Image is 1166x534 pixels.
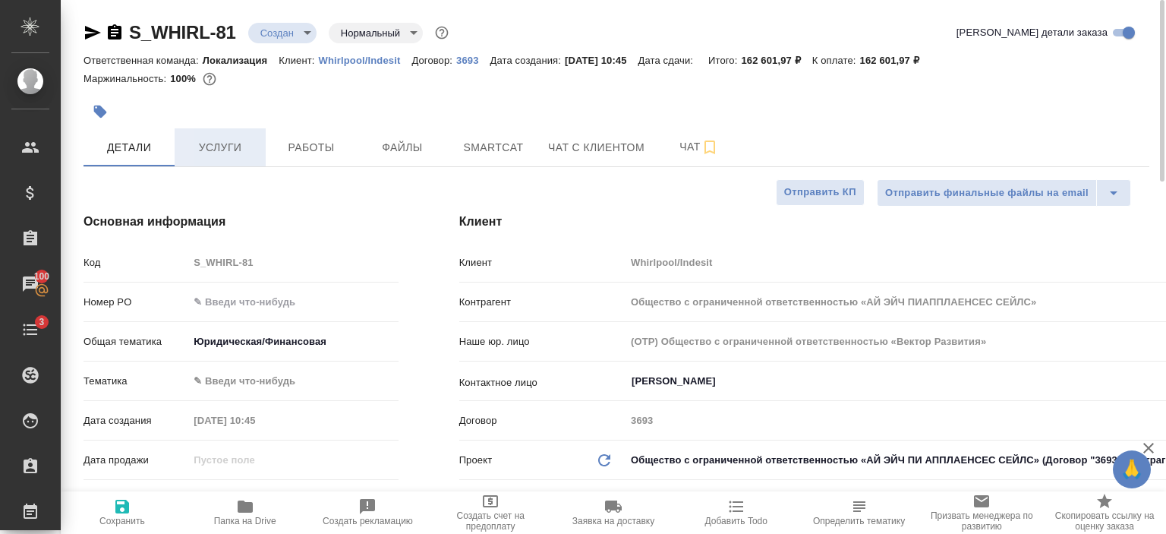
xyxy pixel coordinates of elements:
p: Проект [459,453,493,468]
p: Маржинальность: [84,73,170,84]
span: Smartcat [457,138,530,157]
p: К оплате: [812,55,860,66]
button: Папка на Drive [184,491,307,534]
button: Доп статусы указывают на важность/срочность заказа [432,23,452,43]
span: 🙏 [1119,453,1145,485]
button: 0.00 RUB; [200,69,219,89]
button: Отправить КП [776,179,865,206]
p: Общая тематика [84,334,188,349]
button: Добавить Todo [675,491,798,534]
div: ✎ Введи что-нибудь [188,368,398,394]
span: Работы [275,138,348,157]
button: Создать рекламацию [307,491,430,534]
button: 🙏 [1113,450,1151,488]
div: Создан [329,23,423,43]
div: Создан [248,23,317,43]
p: Код [84,255,188,270]
input: ✎ Введи что-нибудь [188,488,398,510]
a: Whirlpool/Indesit [319,53,412,66]
span: Чат с клиентом [548,138,644,157]
button: Нормальный [336,27,405,39]
input: Пустое поле [188,449,321,471]
input: ✎ Введи что-нибудь [188,291,398,313]
span: Скопировать ссылку на оценку заказа [1052,510,1157,532]
p: Дата создания [84,413,188,428]
span: Файлы [366,138,439,157]
p: 162 601,97 ₽ [860,55,931,66]
p: Whirlpool/Indesit [319,55,412,66]
a: 3 [4,311,57,349]
p: 162 601,97 ₽ [741,55,811,66]
span: Создать рекламацию [323,516,413,526]
a: 100 [4,265,57,303]
h4: Основная информация [84,213,399,231]
p: Договор [459,413,626,428]
span: 100 [25,269,59,284]
span: Определить тематику [813,516,905,526]
button: Скопировать ссылку для ЯМессенджера [84,24,102,42]
span: Детали [93,138,165,157]
a: S_WHIRL-81 [129,22,236,43]
span: Добавить Todo [705,516,767,526]
p: Дата продажи [84,453,188,468]
span: Папка на Drive [214,516,276,526]
button: Создан [256,27,298,39]
p: Номер PO [84,295,188,310]
button: Скопировать ссылку на оценку заказа [1043,491,1166,534]
span: Сохранить [99,516,145,526]
input: Пустое поле [188,409,321,431]
button: Сохранить [61,491,184,534]
button: Призвать менеджера по развитию [920,491,1043,534]
span: Отправить финальные файлы на email [885,185,1089,202]
p: Контактное лицо [459,375,626,390]
span: [PERSON_NAME] детали заказа [956,25,1108,40]
span: Создать счет на предоплату [438,510,543,532]
button: Отправить финальные файлы на email [877,179,1097,207]
button: Создать счет на предоплату [429,491,552,534]
p: Контрагент [459,295,626,310]
a: 3693 [456,53,490,66]
div: split button [877,179,1131,207]
button: Определить тематику [798,491,921,534]
p: Локализация [203,55,279,66]
p: Клиент [459,255,626,270]
svg: Подписаться [701,138,719,156]
p: [DATE] 10:45 [565,55,638,66]
span: 3 [30,314,53,330]
p: Дата сдачи: [638,55,697,66]
button: Заявка на доставку [552,491,675,534]
button: Добавить тэг [84,95,117,128]
p: Итого: [708,55,741,66]
p: Клиент: [279,55,318,66]
span: Призвать менеджера по развитию [929,510,1034,532]
p: Тематика [84,374,188,389]
span: Услуги [184,138,257,157]
p: Договор: [411,55,456,66]
span: Отправить КП [784,184,856,201]
div: Юридическая/Финансовая [188,329,398,355]
p: Ответственная команда: [84,55,203,66]
p: 3693 [456,55,490,66]
button: Скопировать ссылку [106,24,124,42]
div: ✎ Введи что-нибудь [194,374,380,389]
h4: Клиент [459,213,1149,231]
p: 100% [170,73,200,84]
input: Пустое поле [188,251,398,273]
span: Чат [663,137,736,156]
p: Дата создания: [490,55,565,66]
p: Наше юр. лицо [459,334,626,349]
span: Заявка на доставку [572,516,654,526]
